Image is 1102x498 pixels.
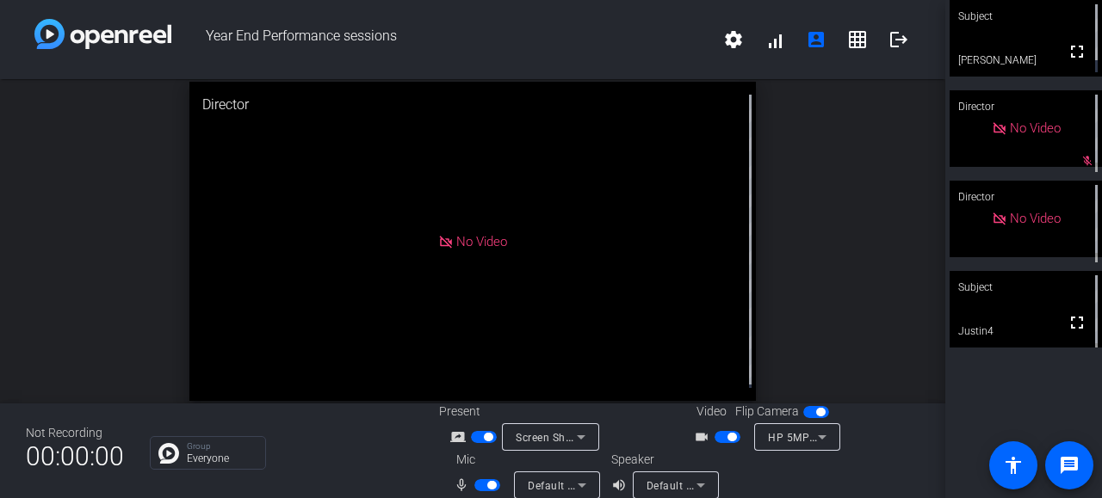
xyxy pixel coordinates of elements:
[611,451,715,469] div: Speaker
[950,181,1102,213] div: Director
[187,442,257,451] p: Group
[754,19,796,60] button: signal_cellular_alt
[26,424,124,442] div: Not Recording
[456,233,507,249] span: No Video
[950,90,1102,123] div: Director
[1059,455,1080,476] mat-icon: message
[187,453,257,464] p: Everyone
[189,82,757,128] div: Director
[735,403,799,421] span: Flip Camera
[26,435,124,477] span: 00:00:00
[950,271,1102,304] div: Subject
[439,451,611,469] div: Mic
[1010,211,1061,226] span: No Video
[1067,312,1087,333] mat-icon: fullscreen
[454,475,474,495] mat-icon: mic_none
[439,403,611,421] div: Present
[806,29,826,50] mat-icon: account_box
[647,478,833,492] span: Default - Speakers (Realtek(R) Audio)
[1010,120,1061,136] span: No Video
[450,427,471,447] mat-icon: screen_share_outline
[888,29,909,50] mat-icon: logout
[723,29,744,50] mat-icon: settings
[158,443,179,464] img: Chat Icon
[847,29,868,50] mat-icon: grid_on
[528,478,826,492] span: Default - Microphone (Yeti Stereo Microphone) (046d:0ab7)
[611,475,632,495] mat-icon: volume_up
[34,19,171,49] img: white-gradient.svg
[171,19,713,60] span: Year End Performance sessions
[696,403,727,421] span: Video
[768,430,917,444] span: HP 5MP Camera (30c9:0040)
[516,430,591,444] span: Screen Sharing
[694,427,715,447] mat-icon: videocam_outline
[1067,41,1087,62] mat-icon: fullscreen
[1003,455,1024,476] mat-icon: accessibility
